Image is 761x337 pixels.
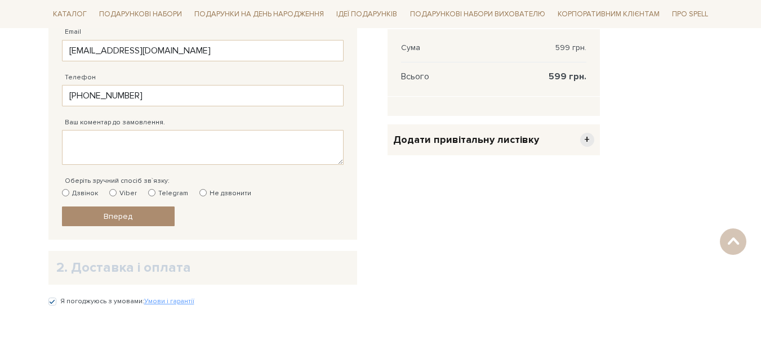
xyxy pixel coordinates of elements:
label: Дзвінок [62,188,98,199]
input: Viber [109,189,117,196]
a: Умови і гарантії [144,297,194,305]
span: 599 грн. [549,71,586,82]
a: Про Spell [667,6,713,23]
a: Подарункові набори [95,6,186,23]
span: Додати привітальну листівку [393,133,539,146]
input: Не дзвонити [199,189,207,196]
a: Ідеї подарунків [332,6,402,23]
input: Telegram [148,189,155,196]
label: Оберіть зручний спосіб зв`язку: [65,176,170,186]
span: + [580,133,594,147]
a: Подарунки на День народження [190,6,328,23]
a: Каталог [48,6,91,23]
h2: 2. Доставка і оплата [56,259,349,276]
label: Email [65,27,81,37]
span: 599 грн. [555,43,586,53]
span: Всього [401,71,429,82]
input: Дзвінок [62,189,69,196]
span: Сума [401,43,420,53]
label: Ваш коментар до замовлення. [65,118,165,128]
a: Подарункові набори вихователю [406,5,550,24]
label: Viber [109,188,137,199]
label: Не дзвонити [199,188,251,199]
span: Вперед [104,212,132,221]
label: Телефон [65,73,96,83]
label: Я погоджуюсь з умовами: [60,296,194,307]
a: Корпоративним клієнтам [553,5,664,24]
label: Telegram [148,188,188,199]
